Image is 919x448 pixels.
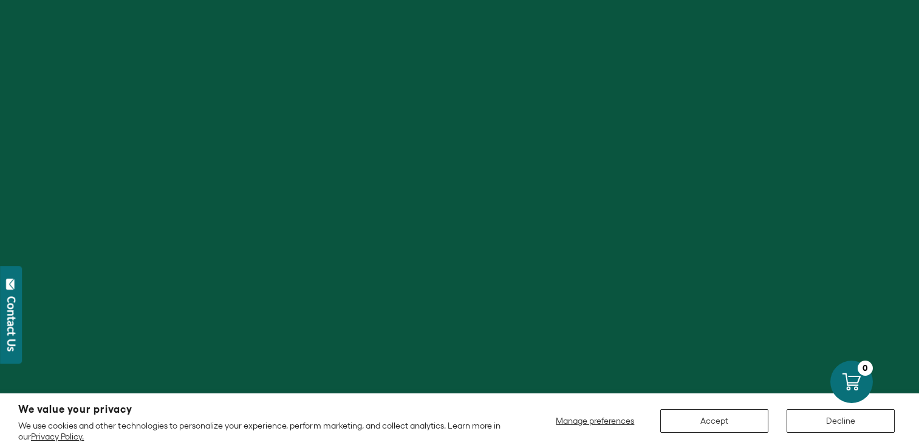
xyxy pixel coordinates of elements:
div: Contact Us [5,296,18,351]
p: We use cookies and other technologies to personalize your experience, perform marketing, and coll... [18,420,504,442]
a: Privacy Policy. [31,432,84,441]
button: Accept [660,409,768,433]
button: Decline [787,409,895,433]
h2: We value your privacy [18,404,504,415]
div: 0 [858,361,873,376]
span: Manage preferences [556,416,634,426]
button: Manage preferences [548,409,642,433]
